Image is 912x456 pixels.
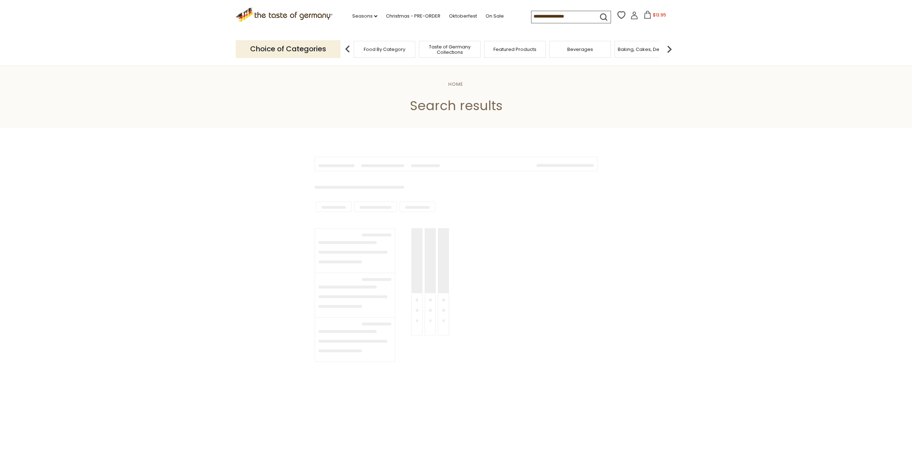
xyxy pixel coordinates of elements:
[486,12,504,20] a: On Sale
[653,12,666,18] span: $13.95
[567,47,593,52] a: Beverages
[448,81,463,88] a: Home
[618,47,673,52] a: Baking, Cakes, Desserts
[386,12,440,20] a: Christmas - PRE-ORDER
[22,98,890,114] h1: Search results
[364,47,405,52] a: Food By Category
[640,11,670,22] button: $13.95
[340,42,355,56] img: previous arrow
[662,42,677,56] img: next arrow
[449,12,477,20] a: Oktoberfest
[236,40,340,58] p: Choice of Categories
[421,44,478,55] a: Taste of Germany Collections
[493,47,536,52] a: Featured Products
[352,12,377,20] a: Seasons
